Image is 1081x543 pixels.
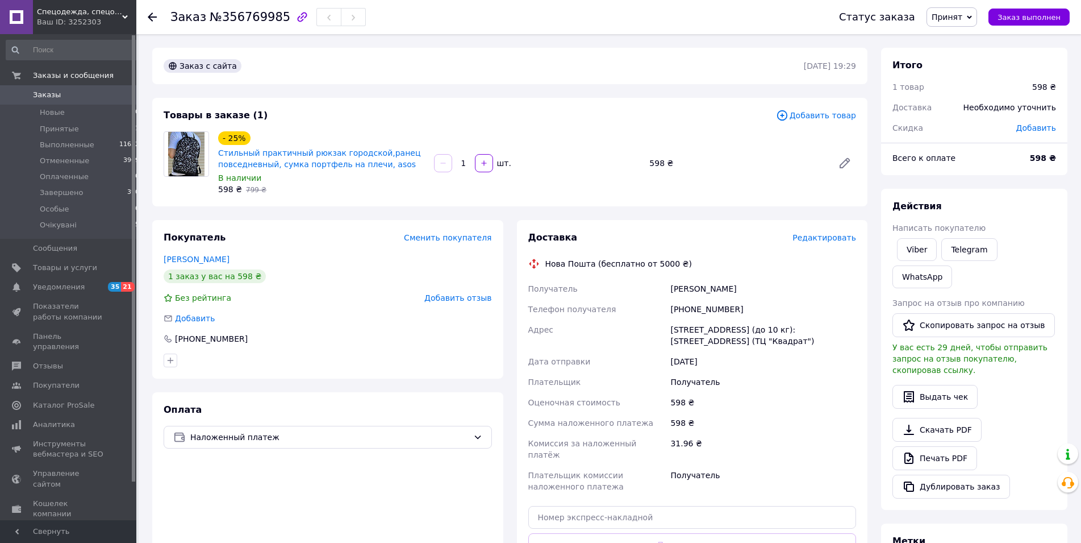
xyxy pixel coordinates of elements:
span: 598 ₴ [218,185,242,194]
a: Редактировать [833,152,856,175]
span: Покупатель [164,232,226,243]
a: [PERSON_NAME] [164,255,229,264]
span: Сменить покупателя [404,233,491,242]
a: Viber [897,238,937,261]
span: Выполненные [40,140,94,150]
span: 1 [135,124,139,134]
span: 799 ₴ [246,186,266,194]
span: Инструменты вебмастера и SEO [33,439,105,459]
div: 31.96 ₴ [668,433,858,465]
span: Плательщик [528,378,581,387]
span: Добавить [175,314,215,323]
span: Комиссия за наложенный платёж [528,439,637,459]
span: Заказы и сообщения [33,71,114,81]
span: Дата отправки [528,357,591,366]
span: Написать покупателю [892,223,986,233]
span: Кошелек компании [33,499,105,519]
span: Итого [892,60,923,71]
span: У вас есть 29 дней, чтобы отправить запрос на отзыв покупателю, скопировав ссылку. [892,343,1047,375]
a: Печать PDF [892,446,977,470]
span: Оценочная стоимость [528,398,621,407]
div: Вернуться назад [148,11,157,23]
span: Очікувані [40,220,77,230]
span: Добавить [1016,123,1056,132]
div: Заказ с сайта [164,59,241,73]
span: Оплаченные [40,172,89,182]
input: Номер экспресс-накладной [528,506,857,529]
span: Запрос на отзыв про компанию [892,299,1025,308]
time: [DATE] 19:29 [804,61,856,71]
a: Стильный практичный рюкзак городской,ранец повседневный, сумка портфель на плечи, asos [218,148,420,169]
span: Сумма наложенного платежа [528,418,654,428]
span: Адрес [528,325,553,334]
span: Заказ [170,10,206,24]
div: Статус заказа [839,11,915,23]
div: 598 ₴ [668,392,858,413]
span: Уведомления [33,282,85,292]
span: Телефон получателя [528,305,616,314]
a: Скачать PDF [892,418,982,442]
span: Отмененные [40,156,89,166]
span: 1 товар [892,82,924,92]
span: Панель управления [33,331,105,352]
div: Ваш ID: 3252303 [37,17,136,27]
a: Telegram [941,238,997,261]
div: 1 заказ у вас на 598 ₴ [164,270,266,283]
span: 21 [121,282,134,292]
span: Товары в заказе (1) [164,110,268,121]
span: Добавить товар [776,109,856,122]
span: Заказ выполнен [997,13,1061,22]
div: Получатель [668,465,858,497]
span: Аналитика [33,420,75,430]
span: Добавить отзыв [424,293,491,302]
span: Всего к оплате [892,154,955,163]
div: Получатель [668,372,858,392]
div: 598 ₴ [645,155,829,171]
div: [PERSON_NAME] [668,279,858,299]
button: Выдать чек [892,385,978,409]
img: Стильный практичный рюкзак городской,ранец повседневный, сумка портфель на плечи, asos [168,132,205,176]
span: Плательщик комиссии наложенного платежа [528,471,624,491]
span: 0 [135,107,139,118]
span: Сообщения [33,243,77,254]
span: 0 [135,204,139,214]
span: 3909 [123,156,139,166]
b: 598 ₴ [1030,154,1056,163]
div: [PHONE_NUMBER] [174,333,249,345]
span: Скидка [892,123,923,132]
span: №356769985 [210,10,290,24]
span: В наличии [218,173,261,183]
span: Наложенный платеж [190,431,469,443]
span: 11652 [119,140,139,150]
span: Получатель [528,284,578,293]
span: Принят [932,13,962,22]
span: Завершено [40,188,84,198]
span: Редактировать [792,233,856,242]
button: Дублировать заказ [892,475,1010,499]
span: Каталог ProSale [33,400,94,411]
span: Отзывы [33,361,63,371]
span: Без рейтинга [175,293,231,302]
button: Скопировать запрос на отзыв [892,313,1055,337]
span: 0 [135,172,139,182]
span: Принятые [40,124,79,134]
div: - 25% [218,131,251,145]
span: Спецодежда, спецобувь и средства индивидуальной защиты. Прямой поставщик из Европы! Оптом и розница [37,7,122,17]
div: Необходимо уточнить [957,95,1063,120]
input: Поиск [6,40,140,60]
a: WhatsApp [892,266,952,288]
span: Заказы [33,90,61,100]
span: Оплата [164,404,202,415]
span: Показатели работы компании [33,301,105,322]
span: Действия [892,201,942,212]
span: Товары и услуги [33,263,97,273]
span: Доставка [892,103,932,112]
span: Доставка [528,232,578,243]
span: 5 [135,220,139,230]
div: [PHONE_NUMBER] [668,299,858,320]
span: Управление сайтом [33,469,105,489]
span: 390 [127,188,139,198]
span: Новые [40,107,65,118]
span: 35 [108,282,121,292]
div: [STREET_ADDRESS] (до 10 кг): [STREET_ADDRESS] (ТЦ "Квадрат") [668,320,858,351]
